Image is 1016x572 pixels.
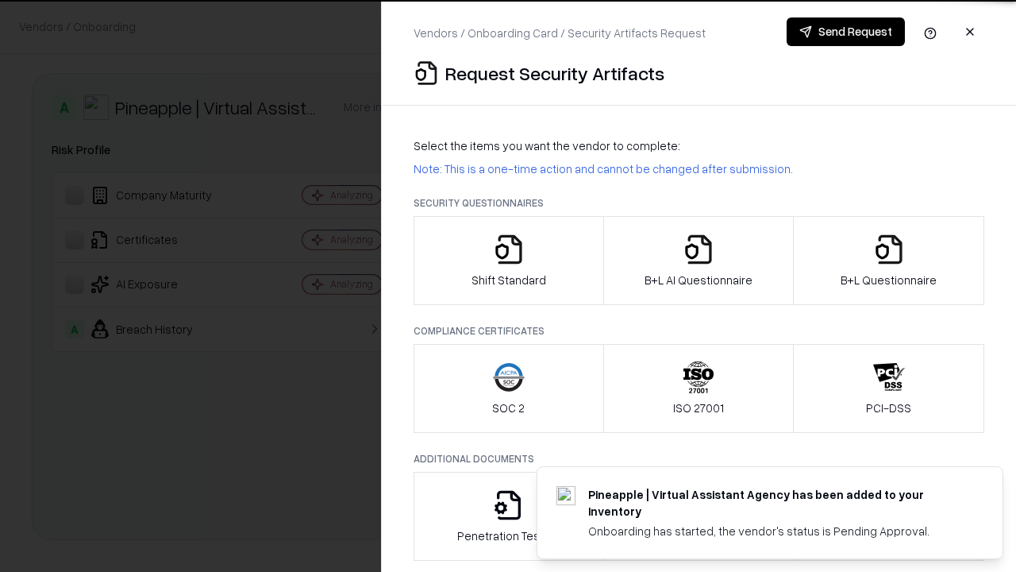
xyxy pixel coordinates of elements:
p: Request Security Artifacts [445,60,664,86]
p: Penetration Testing [457,528,560,544]
button: Penetration Testing [414,472,604,561]
button: Send Request [787,17,905,46]
p: ISO 27001 [673,400,724,416]
p: SOC 2 [492,400,525,416]
p: Select the items you want the vendor to complete: [414,137,984,154]
p: Vendors / Onboarding Card / Security Artifacts Request [414,25,706,41]
p: Security Questionnaires [414,196,984,210]
button: PCI-DSS [793,344,984,433]
button: B+L AI Questionnaire [603,216,795,305]
p: B+L AI Questionnaire [645,272,752,288]
button: SOC 2 [414,344,604,433]
img: trypineapple.com [556,486,575,505]
div: Onboarding has started, the vendor's status is Pending Approval. [588,523,964,539]
p: Shift Standard [471,272,546,288]
p: Additional Documents [414,452,984,466]
button: ISO 27001 [603,344,795,433]
div: Pineapple | Virtual Assistant Agency has been added to your inventory [588,486,964,520]
p: Compliance Certificates [414,324,984,338]
button: Shift Standard [414,216,604,305]
p: B+L Questionnaire [841,272,937,288]
p: Note: This is a one-time action and cannot be changed after submission. [414,160,984,177]
button: B+L Questionnaire [793,216,984,305]
p: PCI-DSS [866,400,911,416]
